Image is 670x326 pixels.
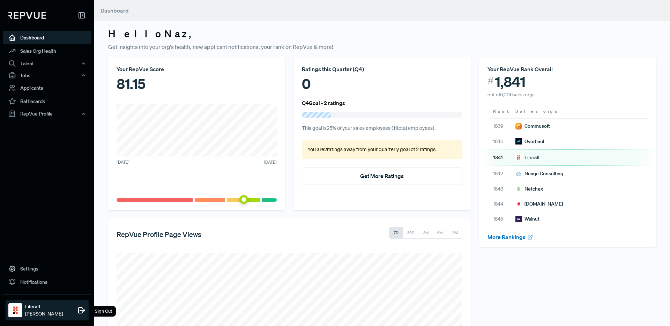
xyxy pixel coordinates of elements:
[515,215,539,223] div: Walnut
[302,125,462,132] p: This goal is 25 % of your sales employees ( 11 total employees).
[3,31,91,44] a: Dashboard
[117,65,277,73] div: Your RepVue Score
[493,138,510,145] span: 1840
[515,138,522,145] img: Overhaul
[117,159,129,165] span: [DATE]
[264,159,277,165] span: [DATE]
[302,100,345,106] h6: Q4 Goal - 2 ratings
[3,44,91,58] a: Sales Org Health
[91,306,116,317] div: Sign Out
[493,154,510,161] span: 1841
[515,123,522,129] img: Commusoft
[3,294,91,320] a: LiferaftLiferaft[PERSON_NAME]Sign Out
[108,28,656,40] h3: Hello Naz ,
[515,185,543,193] div: Netchex
[515,171,522,177] img: Nuage Consulting
[3,69,91,81] button: Jobs
[495,73,526,90] span: 1,841
[302,168,462,184] button: Get More Ratings
[3,275,91,289] a: Notifications
[515,200,563,208] div: [DOMAIN_NAME]
[25,310,63,318] span: [PERSON_NAME]
[487,234,534,240] a: More Rankings
[25,303,63,310] strong: Liferaft
[302,73,462,94] div: 0
[100,7,129,14] span: Dashboard
[493,185,510,193] span: 1843
[487,66,553,73] span: Your RepVue Rank Overall
[493,200,510,208] span: 1844
[515,216,522,222] img: Walnut
[419,227,433,239] button: 3M
[403,227,419,239] button: 30D
[117,73,277,94] div: 81.15
[493,170,510,177] span: 1842
[515,154,540,161] div: Liferaft
[515,123,550,130] div: Commusoft
[3,95,91,108] a: Battlecards
[3,58,91,69] button: Talent
[487,91,535,98] span: out of 6,006 sales orgs
[487,73,494,88] span: #
[493,215,510,223] span: 1845
[433,227,447,239] button: 6M
[3,81,91,95] a: Applicants
[117,230,201,238] h5: RepVue Profile Page Views
[447,227,462,239] button: 12M
[3,108,91,120] button: RepVue Profile
[515,108,558,114] span: Sales orgs
[108,43,656,51] p: Get insights into your org's health, new applicant notifications, your rank on RepVue & more!
[515,170,563,177] div: Nuage Consulting
[10,305,21,316] img: Liferaft
[8,12,46,19] img: RepVue
[389,227,403,239] button: 7D
[307,146,456,154] p: You are 2 ratings away from your quarterly goal of 2 ratings .
[515,186,522,192] img: Netchex
[515,154,522,161] img: Liferaft
[3,262,91,275] a: Settings
[515,138,544,145] div: Overhaul
[493,108,510,114] span: Rank
[515,201,522,207] img: Pendo.io
[302,65,462,73] div: Ratings this Quarter ( Q4 )
[493,123,510,130] span: 1839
